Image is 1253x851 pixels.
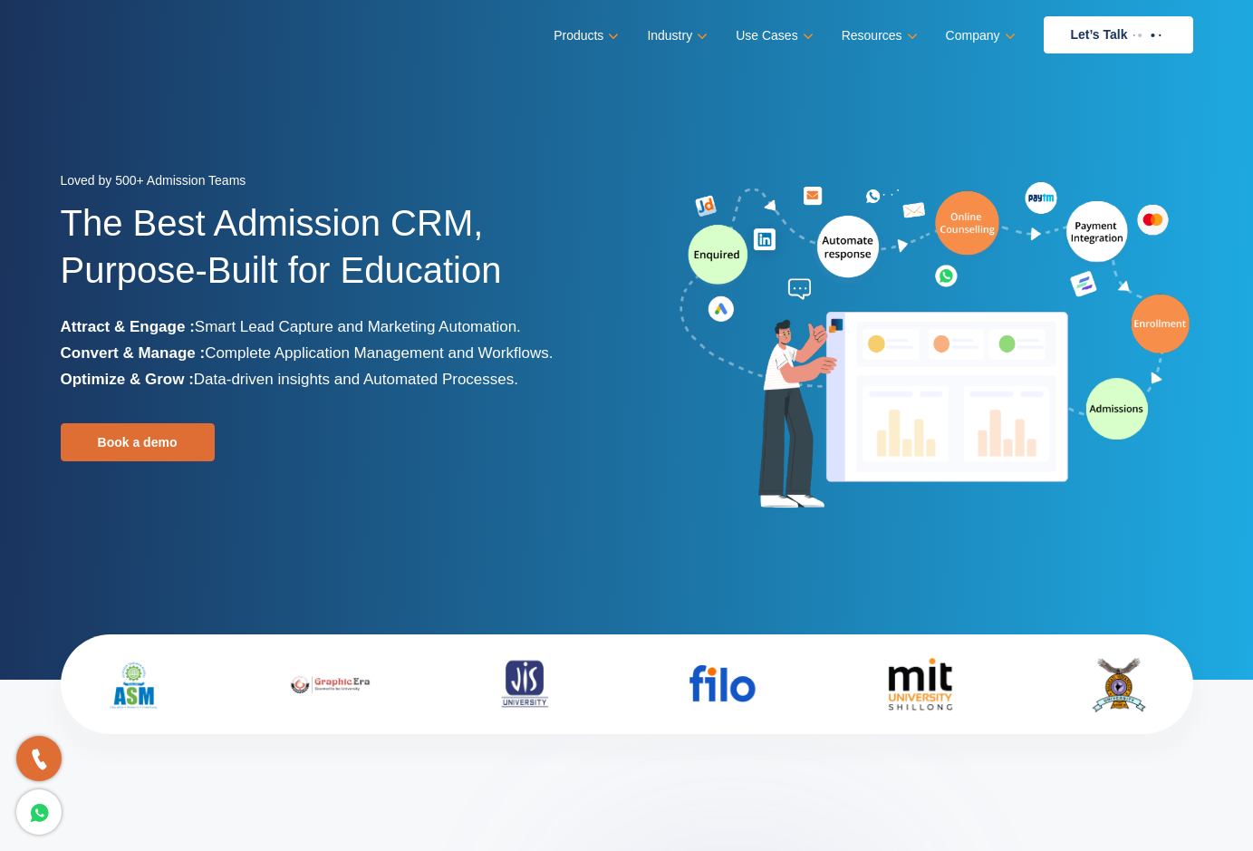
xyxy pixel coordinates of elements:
[61,318,195,335] b: Attract & Engage :
[61,344,206,362] b: Convert & Manage :
[946,23,1012,49] a: Company
[1044,16,1193,53] a: Let’s Talk
[61,199,613,314] h1: The Best Admission CRM, Purpose-Built for Education
[61,168,613,199] div: Loved by 500+ Admission Teams
[61,423,215,461] a: Book a demo
[554,23,615,49] a: Products
[205,344,553,362] span: Complete Application Management and Workflows.
[61,371,194,388] b: Optimize & Grow :
[842,23,914,49] a: Resources
[677,178,1193,516] img: admission-software-home-page-header
[647,23,704,49] a: Industry
[195,318,521,335] span: Smart Lead Capture and Marketing Automation.
[736,23,809,49] a: Use Cases
[194,371,518,388] span: Data-driven insights and Automated Processes.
